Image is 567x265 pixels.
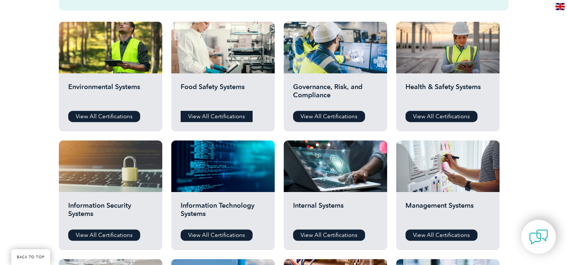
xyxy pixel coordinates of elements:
a: View All Certifications [293,229,365,241]
a: BACK TO TOP [11,249,50,265]
img: en [555,3,565,10]
h2: Food Safety Systems [181,83,265,105]
h2: Environmental Systems [68,83,153,105]
a: View All Certifications [405,229,477,241]
h2: Information Technology Systems [181,201,265,224]
a: View All Certifications [68,111,140,122]
a: View All Certifications [181,111,253,122]
img: contact-chat.png [529,228,548,246]
h2: Management Systems [405,201,490,224]
h2: Health & Safety Systems [405,83,490,105]
h2: Governance, Risk, and Compliance [293,83,378,105]
h2: Information Security Systems [68,201,153,224]
a: View All Certifications [181,229,253,241]
a: View All Certifications [293,111,365,122]
h2: Internal Systems [293,201,378,224]
a: View All Certifications [68,229,140,241]
a: View All Certifications [405,111,477,122]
